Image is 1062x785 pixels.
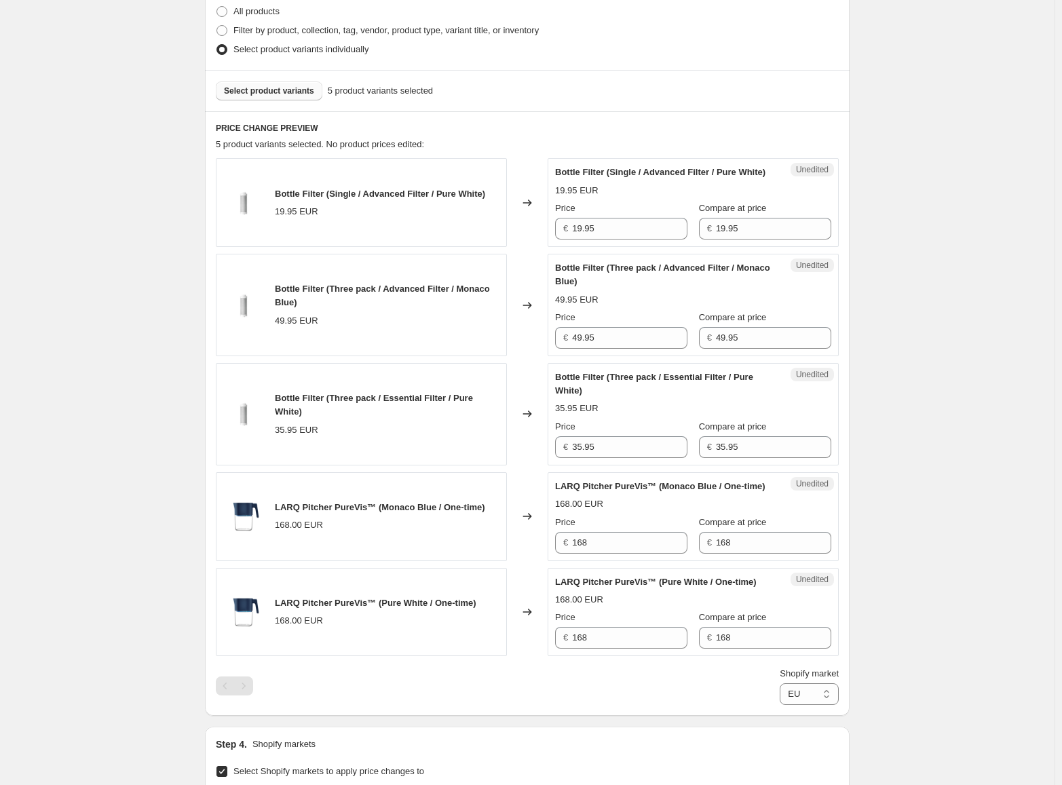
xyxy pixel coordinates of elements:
img: BFRF050A-1_80x.jpg [223,183,264,223]
p: Shopify markets [252,738,316,751]
div: 168.00 EUR [275,614,323,628]
nav: Pagination [216,676,253,695]
span: Filter by product, collection, tag, vendor, product type, variant title, or inventory [233,25,539,35]
div: 49.95 EUR [275,314,318,328]
div: 35.95 EUR [275,423,318,437]
span: € [563,332,568,343]
span: Shopify market [780,668,839,678]
span: Select product variants individually [233,44,368,54]
span: € [707,442,712,452]
span: Price [555,517,575,527]
span: Bottle Filter (Three pack / Essential Filter / Pure White) [275,393,473,417]
span: Price [555,203,575,213]
span: Unedited [796,478,829,489]
span: 5 product variants selected. No product prices edited: [216,139,424,149]
span: Unedited [796,164,829,175]
div: 35.95 EUR [555,402,599,415]
span: LARQ Pitcher PureVis™ (Pure White / One-time) [555,577,757,587]
span: Bottle Filter (Three pack / Essential Filter / Pure White) [555,372,753,396]
span: Bottle Filter (Three pack / Advanced Filter / Monaco Blue) [275,284,490,307]
span: Compare at price [699,612,767,622]
span: € [563,632,568,643]
span: Compare at price [699,312,767,322]
span: Bottle Filter (Single / Advanced Filter / Pure White) [275,189,485,199]
div: 19.95 EUR [555,184,599,197]
img: PAMB190A_6ac399f1-2fb3-4059-aa6b-bce720e39cc4_80x.png [223,496,264,537]
span: LARQ Pitcher PureVis™ (Monaco Blue / One-time) [555,481,765,491]
span: € [563,442,568,452]
span: € [563,537,568,548]
span: Unedited [796,260,829,271]
span: € [707,632,712,643]
div: 168.00 EUR [555,497,603,511]
img: BFRF050A-1_80x.jpg [223,394,264,434]
span: Compare at price [699,517,767,527]
span: Compare at price [699,421,767,432]
span: € [707,332,712,343]
span: € [563,223,568,233]
div: 49.95 EUR [555,293,599,307]
span: € [707,223,712,233]
span: Select product variants [224,85,314,96]
span: Unedited [796,574,829,585]
span: Price [555,612,575,622]
button: Select product variants [216,81,322,100]
span: € [707,537,712,548]
img: PAMB190A_6ac399f1-2fb3-4059-aa6b-bce720e39cc4_80x.png [223,592,264,632]
h6: PRICE CHANGE PREVIEW [216,123,839,134]
span: All products [233,6,280,16]
div: 19.95 EUR [275,205,318,218]
span: Price [555,312,575,322]
img: BFRF050A-1_80x.jpg [223,285,264,326]
span: Compare at price [699,203,767,213]
span: Bottle Filter (Single / Advanced Filter / Pure White) [555,167,765,177]
h2: Step 4. [216,738,247,751]
span: LARQ Pitcher PureVis™ (Monaco Blue / One-time) [275,502,485,512]
span: Unedited [796,369,829,380]
span: LARQ Pitcher PureVis™ (Pure White / One-time) [275,598,476,608]
span: Bottle Filter (Three pack / Advanced Filter / Monaco Blue) [555,263,770,286]
span: 5 product variants selected [328,84,433,98]
div: 168.00 EUR [275,518,323,532]
span: Price [555,421,575,432]
div: 168.00 EUR [555,593,603,607]
span: Select Shopify markets to apply price changes to [233,766,424,776]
